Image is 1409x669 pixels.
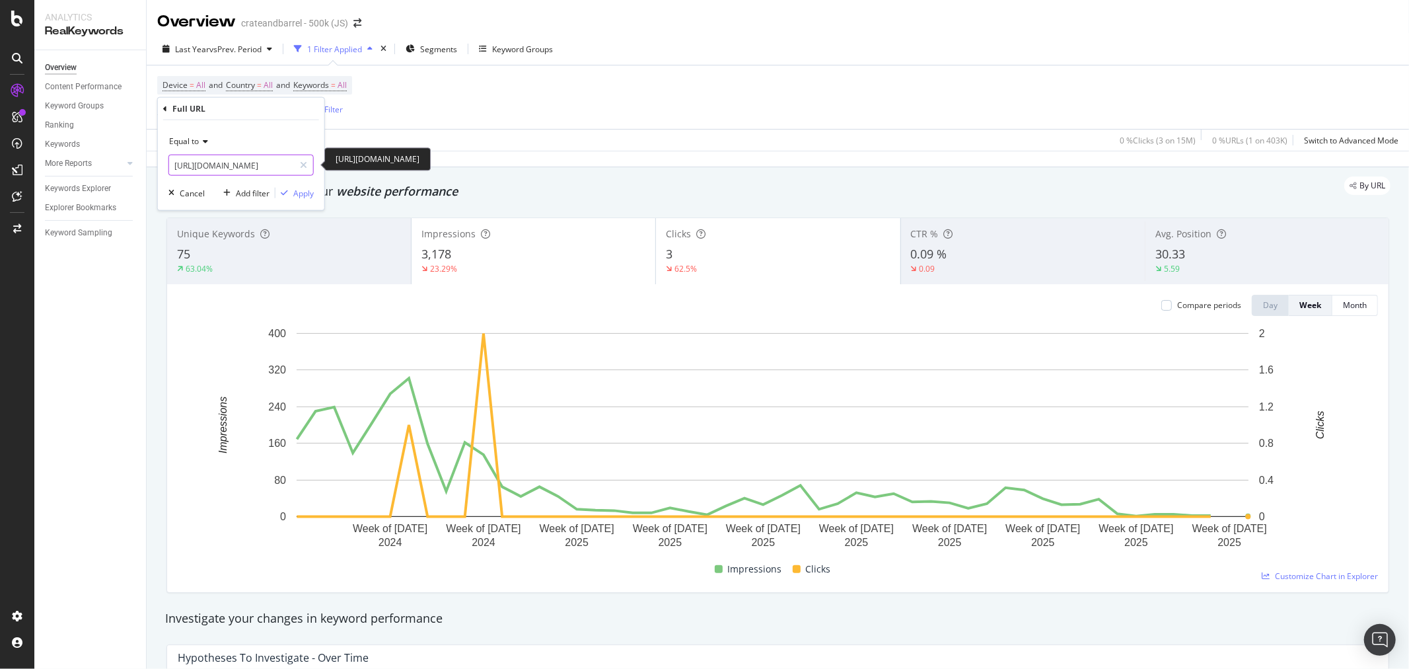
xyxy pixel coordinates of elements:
span: 30.33 [1155,246,1185,262]
button: Day [1252,295,1289,316]
text: 160 [268,438,286,449]
a: Keywords Explorer [45,182,137,196]
span: Keywords [293,79,329,91]
text: Clicks [1315,411,1326,440]
span: = [190,79,194,91]
div: arrow-right-arrow-left [353,19,361,28]
div: 23.29% [430,263,457,274]
div: 0 % Clicks ( 3 on 15M ) [1120,135,1196,146]
span: All [264,76,273,95]
text: 2025 [1124,537,1148,549]
span: Segments [420,44,457,55]
svg: A chart. [178,327,1367,556]
text: Week of [DATE] [633,524,707,535]
div: legacy label [1344,177,1391,195]
text: 240 [268,401,286,413]
button: Add filter [218,186,270,200]
text: 1.2 [1259,401,1274,413]
div: Compare periods [1177,299,1241,311]
span: and [209,79,223,91]
a: Keywords [45,138,137,151]
div: Overview [45,61,77,75]
div: Keyword Groups [45,99,104,113]
span: All [196,76,205,95]
a: Ranking [45,118,137,132]
div: 1 Filter Applied [307,44,362,55]
text: Week of [DATE] [912,524,987,535]
div: Keywords [45,138,80,151]
div: Apply [293,187,314,198]
div: Month [1343,299,1367,311]
text: 0.4 [1259,475,1274,486]
text: 2024 [472,537,495,549]
div: Content Performance [45,80,122,94]
div: [URL][DOMAIN_NAME] [324,147,431,171]
div: crateandbarrel - 500k (JS) [241,17,348,30]
span: Impressions [421,227,476,240]
text: Week of [DATE] [819,524,894,535]
div: Explorer Bookmarks [45,201,116,215]
span: = [257,79,262,91]
span: 3 [666,246,672,262]
button: Keyword Groups [474,38,558,59]
text: 0.8 [1259,438,1274,449]
a: Keyword Sampling [45,226,137,240]
text: Impressions [217,397,229,453]
span: Unique Keywords [177,227,255,240]
div: 63.04% [186,263,213,274]
div: Keyword Sampling [45,226,112,240]
div: Add Filter [308,104,343,115]
text: 2025 [845,537,869,549]
button: Month [1332,295,1378,316]
div: Add filter [236,187,270,198]
text: Week of [DATE] [446,524,521,535]
div: Investigate your changes in keyword performance [165,610,1391,627]
button: Last YearvsPrev. Period [157,38,277,59]
text: Week of [DATE] [1005,524,1080,535]
span: 0.09 % [911,246,947,262]
a: Customize Chart in Explorer [1262,571,1378,582]
div: Switch to Advanced Mode [1304,135,1398,146]
button: Cancel [163,186,205,200]
div: 5.59 [1164,263,1180,274]
text: 320 [268,364,286,375]
div: 0 % URLs ( 1 on 403K ) [1212,135,1287,146]
text: 2024 [379,537,402,549]
div: Overview [157,11,236,33]
text: Week of [DATE] [1192,524,1267,535]
a: Explorer Bookmarks [45,201,137,215]
span: Impressions [728,561,782,577]
a: Overview [45,61,137,75]
text: 1.6 [1259,364,1274,375]
span: CTR % [911,227,939,240]
span: All [338,76,347,95]
div: Day [1263,299,1278,311]
span: Country [226,79,255,91]
span: Last Year [175,44,209,55]
span: 3,178 [421,246,451,262]
text: 400 [268,328,286,339]
text: Week of [DATE] [353,524,427,535]
span: Avg. Position [1155,227,1211,240]
text: 2025 [1217,537,1241,549]
text: 2 [1259,328,1265,339]
text: 0 [280,511,286,522]
span: Customize Chart in Explorer [1275,571,1378,582]
div: Analytics [45,11,135,24]
div: Full URL [172,103,205,114]
text: 2025 [938,537,962,549]
text: Week of [DATE] [726,524,801,535]
div: Open Intercom Messenger [1364,624,1396,656]
span: Equal to [169,136,199,147]
button: Segments [400,38,462,59]
div: More Reports [45,157,92,171]
text: Week of [DATE] [1099,524,1173,535]
button: 1 Filter Applied [289,38,378,59]
span: 75 [177,246,190,262]
text: Week of [DATE] [540,524,614,535]
text: 0 [1259,511,1265,522]
span: and [276,79,290,91]
button: Apply [275,186,314,200]
a: More Reports [45,157,124,171]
